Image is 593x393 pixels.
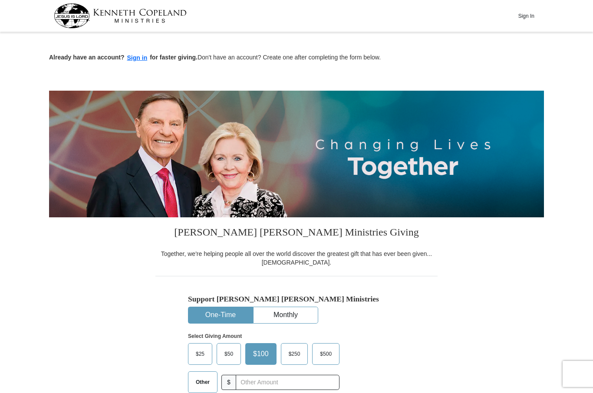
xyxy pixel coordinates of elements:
span: $ [221,375,236,390]
h5: Support [PERSON_NAME] [PERSON_NAME] Ministries [188,295,405,304]
strong: Already have an account? for faster giving. [49,54,198,61]
span: $50 [220,347,237,360]
strong: Select Giving Amount [188,333,242,339]
div: Together, we're helping people all over the world discover the greatest gift that has ever been g... [155,249,438,267]
span: $100 [249,347,273,360]
input: Other Amount [236,375,339,390]
button: Sign in [125,53,150,63]
button: Monthly [254,307,318,323]
span: $250 [284,347,305,360]
span: $25 [191,347,209,360]
button: One-Time [188,307,253,323]
span: $500 [316,347,336,360]
button: Sign In [513,9,539,23]
img: kcm-header-logo.svg [54,3,187,28]
p: Don't have an account? Create one after completing the form below. [49,53,544,63]
span: Other [191,376,214,389]
h3: [PERSON_NAME] [PERSON_NAME] Ministries Giving [155,217,438,249]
